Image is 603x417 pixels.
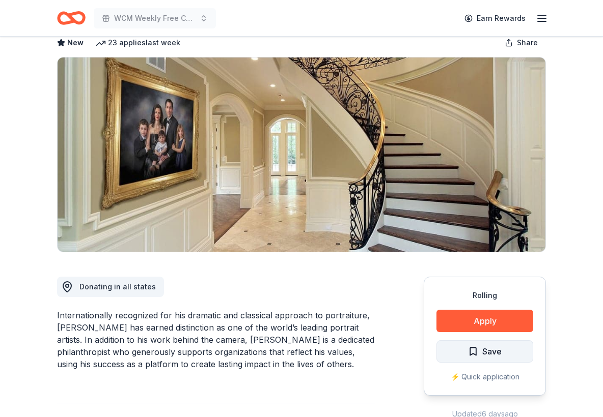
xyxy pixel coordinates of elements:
[436,340,533,363] button: Save
[517,37,538,49] span: Share
[96,37,180,49] div: 23 applies last week
[436,310,533,332] button: Apply
[458,9,532,27] a: Earn Rewards
[114,12,196,24] span: WCM Weekly Free Community Bingo [GEOGRAPHIC_DATA] [US_STATE]
[57,6,86,30] a: Home
[79,282,156,291] span: Donating in all states
[497,33,546,53] button: Share
[436,371,533,383] div: ⚡️ Quick application
[58,57,545,252] img: Image for Bradford Portraits
[67,37,84,49] span: New
[482,345,502,358] span: Save
[57,309,375,370] div: Internationally recognized for his dramatic and classical approach to portraiture, [PERSON_NAME] ...
[436,289,533,302] div: Rolling
[94,8,216,28] button: WCM Weekly Free Community Bingo [GEOGRAPHIC_DATA] [US_STATE]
